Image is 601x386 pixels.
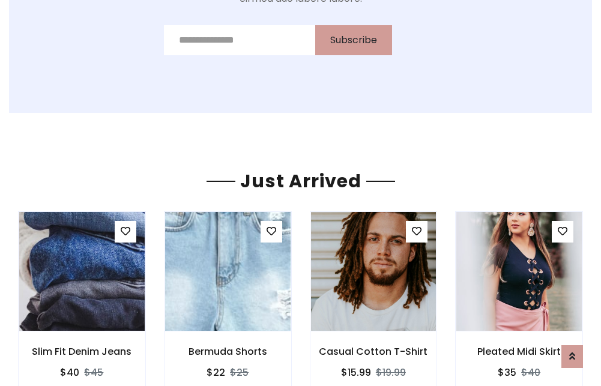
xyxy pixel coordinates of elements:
del: $19.99 [376,366,406,379]
h6: $35 [498,367,516,378]
del: $25 [230,366,249,379]
h6: Pleated Midi Skirt [456,346,582,357]
h6: Slim Fit Denim Jeans [19,346,145,357]
del: $45 [84,366,103,379]
h6: $15.99 [341,367,371,378]
h6: Casual Cotton T-Shirt [310,346,437,357]
span: Just Arrived [235,168,366,194]
button: Subscribe [315,25,392,55]
h6: Bermuda Shorts [165,346,291,357]
del: $40 [521,366,540,379]
h6: $22 [207,367,225,378]
h6: $40 [60,367,79,378]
